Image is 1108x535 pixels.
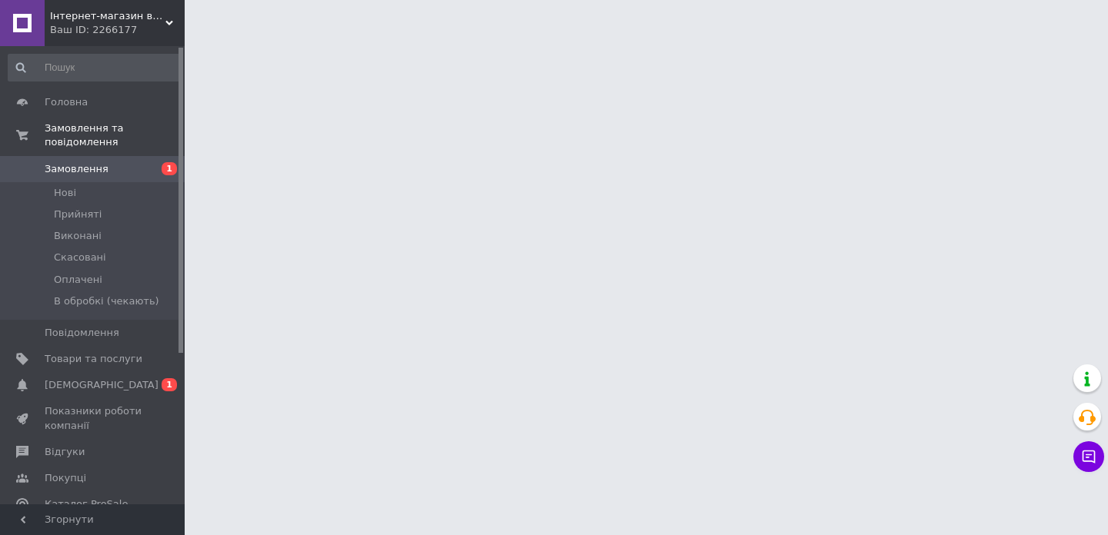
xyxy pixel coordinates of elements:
span: Головна [45,95,88,109]
span: Замовлення [45,162,108,176]
span: Скасовані [54,251,106,264]
span: В обробкі (чекають) [54,294,159,308]
span: Оплачені [54,273,102,287]
span: Прийняті [54,208,102,221]
span: 1 [162,378,177,391]
span: Товари та послуги [45,352,142,366]
span: [DEMOGRAPHIC_DATA] [45,378,159,392]
span: Нові [54,186,76,200]
span: Інтернет-магазин взуття "OBUFF-SHOP" [50,9,165,23]
span: Повідомлення [45,326,119,340]
span: Покупці [45,471,86,485]
span: Показники роботи компанії [45,404,142,432]
span: Відгуки [45,445,85,459]
div: Ваш ID: 2266177 [50,23,185,37]
span: 1 [162,162,177,175]
span: Виконані [54,229,102,243]
button: Чат з покупцем [1073,441,1104,472]
span: Каталог ProSale [45,497,128,511]
span: Замовлення та повідомлення [45,121,185,149]
input: Пошук [8,54,182,81]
